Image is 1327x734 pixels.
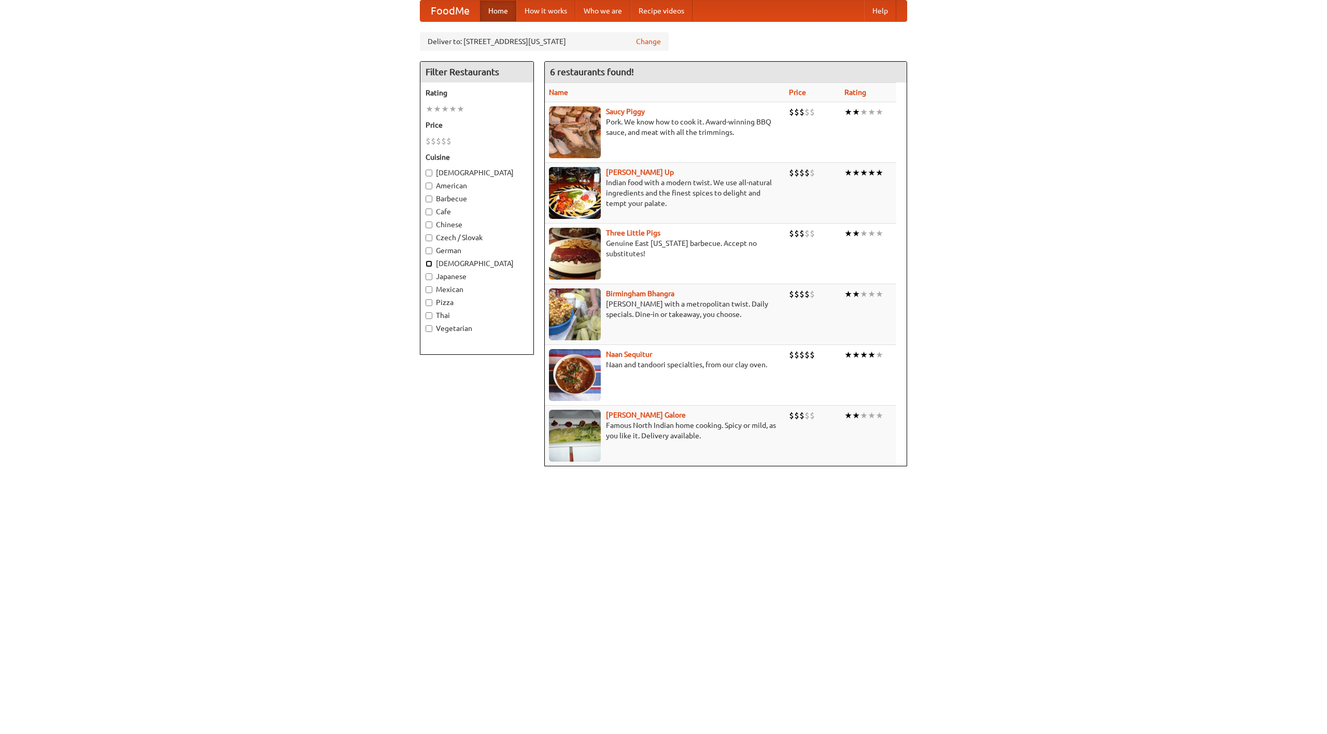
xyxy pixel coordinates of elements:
[426,260,432,267] input: [DEMOGRAPHIC_DATA]
[860,167,868,178] li: ★
[810,410,815,421] li: $
[606,229,660,237] a: Three Little Pigs
[844,88,866,96] a: Rating
[810,167,815,178] li: $
[446,135,451,147] li: $
[426,273,432,280] input: Japanese
[420,62,533,82] h4: Filter Restaurants
[868,349,876,361] li: ★
[794,288,799,300] li: $
[804,410,810,421] li: $
[804,106,810,118] li: $
[789,167,794,178] li: $
[457,103,464,115] li: ★
[789,410,794,421] li: $
[606,289,674,298] a: Birmingham Bhangra
[426,271,528,282] label: Japanese
[426,232,528,243] label: Czech / Slovak
[441,103,449,115] li: ★
[426,152,528,162] h5: Cuisine
[864,1,896,21] a: Help
[426,170,432,176] input: [DEMOGRAPHIC_DATA]
[794,410,799,421] li: $
[810,106,815,118] li: $
[868,228,876,239] li: ★
[852,167,860,178] li: ★
[804,167,810,178] li: $
[810,228,815,239] li: $
[426,181,528,191] label: American
[426,286,432,293] input: Mexican
[789,88,806,96] a: Price
[844,410,852,421] li: ★
[852,349,860,361] li: ★
[804,228,810,239] li: $
[549,410,601,462] img: currygalore.jpg
[436,135,441,147] li: $
[630,1,693,21] a: Recipe videos
[426,297,528,308] label: Pizza
[799,106,804,118] li: $
[549,117,781,137] p: Pork. We know how to cook it. Award-winning BBQ sauce, and meat with all the trimmings.
[549,228,601,280] img: littlepigs.jpg
[426,120,528,130] h5: Price
[844,228,852,239] li: ★
[606,411,686,419] a: [PERSON_NAME] Galore
[426,219,528,230] label: Chinese
[789,228,794,239] li: $
[420,32,669,51] div: Deliver to: [STREET_ADDRESS][US_STATE]
[549,299,781,320] p: [PERSON_NAME] with a metropolitan twist. Daily specials. Dine-in or takeaway, you choose.
[794,228,799,239] li: $
[549,238,781,259] p: Genuine East [US_STATE] barbecue. Accept no substitutes!
[794,349,799,361] li: $
[426,258,528,269] label: [DEMOGRAPHIC_DATA]
[844,288,852,300] li: ★
[860,288,868,300] li: ★
[426,299,432,306] input: Pizza
[549,349,601,401] img: naansequitur.jpg
[876,228,883,239] li: ★
[606,350,652,358] a: Naan Sequitur
[810,288,815,300] li: $
[852,228,860,239] li: ★
[426,245,528,256] label: German
[868,410,876,421] li: ★
[426,221,432,228] input: Chinese
[804,349,810,361] li: $
[876,410,883,421] li: ★
[794,167,799,178] li: $
[868,288,876,300] li: ★
[433,103,441,115] li: ★
[606,107,645,116] b: Saucy Piggy
[852,410,860,421] li: ★
[426,310,528,321] label: Thai
[876,167,883,178] li: ★
[549,288,601,340] img: bhangra.jpg
[441,135,446,147] li: $
[789,288,794,300] li: $
[606,168,674,176] a: [PERSON_NAME] Up
[426,193,528,204] label: Barbecue
[799,410,804,421] li: $
[549,167,601,219] img: curryup.jpg
[876,288,883,300] li: ★
[844,106,852,118] li: ★
[794,106,799,118] li: $
[844,167,852,178] li: ★
[852,288,860,300] li: ★
[789,349,794,361] li: $
[799,228,804,239] li: $
[426,234,432,241] input: Czech / Slovak
[804,288,810,300] li: $
[868,106,876,118] li: ★
[799,349,804,361] li: $
[789,106,794,118] li: $
[426,247,432,254] input: German
[799,167,804,178] li: $
[868,167,876,178] li: ★
[860,106,868,118] li: ★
